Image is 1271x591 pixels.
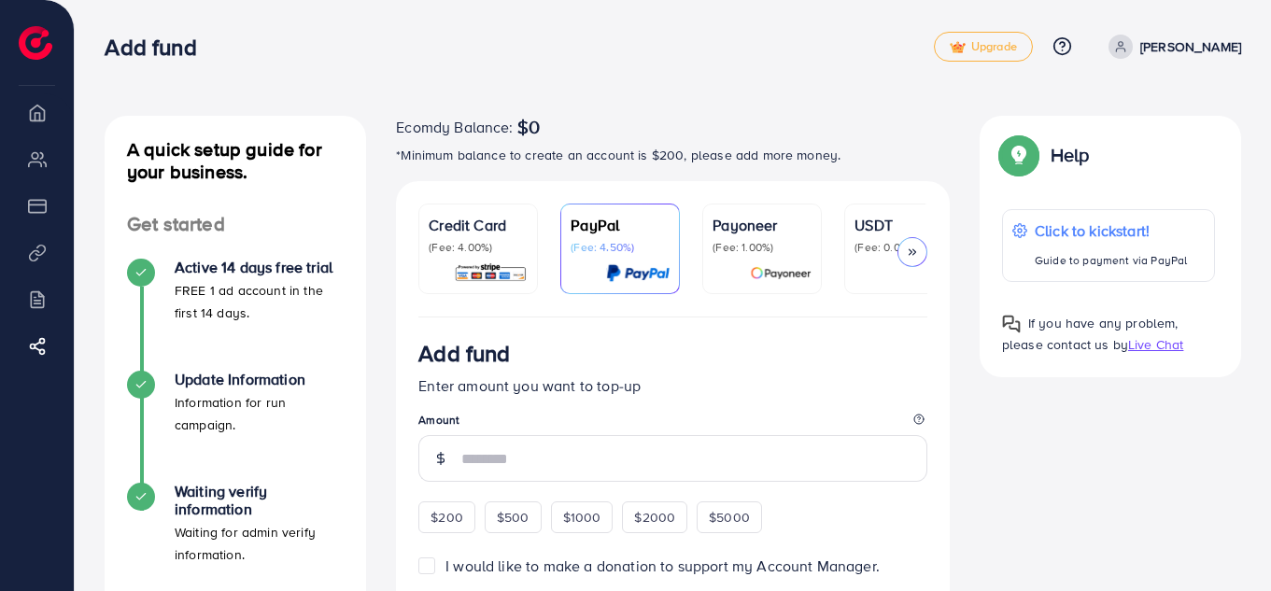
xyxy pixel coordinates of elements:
[105,34,211,61] h3: Add fund
[105,371,366,483] li: Update Information
[431,508,463,527] span: $200
[396,144,950,166] p: *Minimum balance to create an account is $200, please add more money.
[1101,35,1241,59] a: [PERSON_NAME]
[418,340,510,367] h3: Add fund
[934,32,1033,62] a: tickUpgrade
[445,556,880,576] span: I would like to make a donation to support my Account Manager.
[497,508,530,527] span: $500
[429,240,528,255] p: (Fee: 4.00%)
[19,26,52,60] img: logo
[950,40,1017,54] span: Upgrade
[418,412,927,435] legend: Amount
[1140,35,1241,58] p: [PERSON_NAME]
[396,116,513,138] span: Ecomdy Balance:
[517,116,540,138] span: $0
[854,214,953,236] p: USDT
[175,521,344,566] p: Waiting for admin verify information.
[1051,144,1090,166] p: Help
[563,508,601,527] span: $1000
[175,371,344,388] h4: Update Information
[175,279,344,324] p: FREE 1 ad account in the first 14 days.
[105,138,366,183] h4: A quick setup guide for your business.
[606,262,670,284] img: card
[854,240,953,255] p: (Fee: 0.00%)
[175,483,344,518] h4: Waiting verify information
[105,213,366,236] h4: Get started
[175,259,344,276] h4: Active 14 days free trial
[713,240,812,255] p: (Fee: 1.00%)
[750,262,812,284] img: card
[175,391,344,436] p: Information for run campaign.
[418,374,927,397] p: Enter amount you want to top-up
[571,240,670,255] p: (Fee: 4.50%)
[571,214,670,236] p: PayPal
[1002,138,1036,172] img: Popup guide
[1035,249,1187,272] p: Guide to payment via PayPal
[1192,507,1257,577] iframe: Chat
[105,259,366,371] li: Active 14 days free trial
[1002,315,1021,333] img: Popup guide
[1128,335,1183,354] span: Live Chat
[634,508,675,527] span: $2000
[709,508,750,527] span: $5000
[429,214,528,236] p: Credit Card
[950,41,966,54] img: tick
[454,262,528,284] img: card
[1002,314,1179,354] span: If you have any problem, please contact us by
[713,214,812,236] p: Payoneer
[1035,219,1187,242] p: Click to kickstart!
